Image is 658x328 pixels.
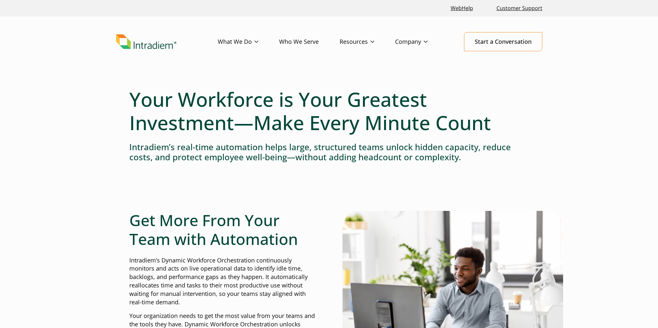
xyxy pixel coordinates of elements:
a: What We Do [218,32,279,51]
h2: Get More From Your Team with Automation [129,211,316,248]
a: Customer Support [494,1,545,15]
h4: Intradiem’s real-time automation helps large, structured teams unlock hidden capacity, reduce cos... [129,142,529,162]
a: Who We Serve [279,32,340,51]
p: Intradiem’s Dynamic Workforce Orchestration continuously monitors and acts on live operational da... [129,256,316,307]
img: Intradiem [116,34,176,49]
a: Company [395,32,448,51]
a: Link opens in a new window [448,1,476,15]
a: Resources [340,32,395,51]
h1: Your Workforce is Your Greatest Investment—Make Every Minute Count [129,88,529,134]
a: Link to homepage of Intradiem [116,34,218,49]
a: Start a Conversation [464,32,542,51]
